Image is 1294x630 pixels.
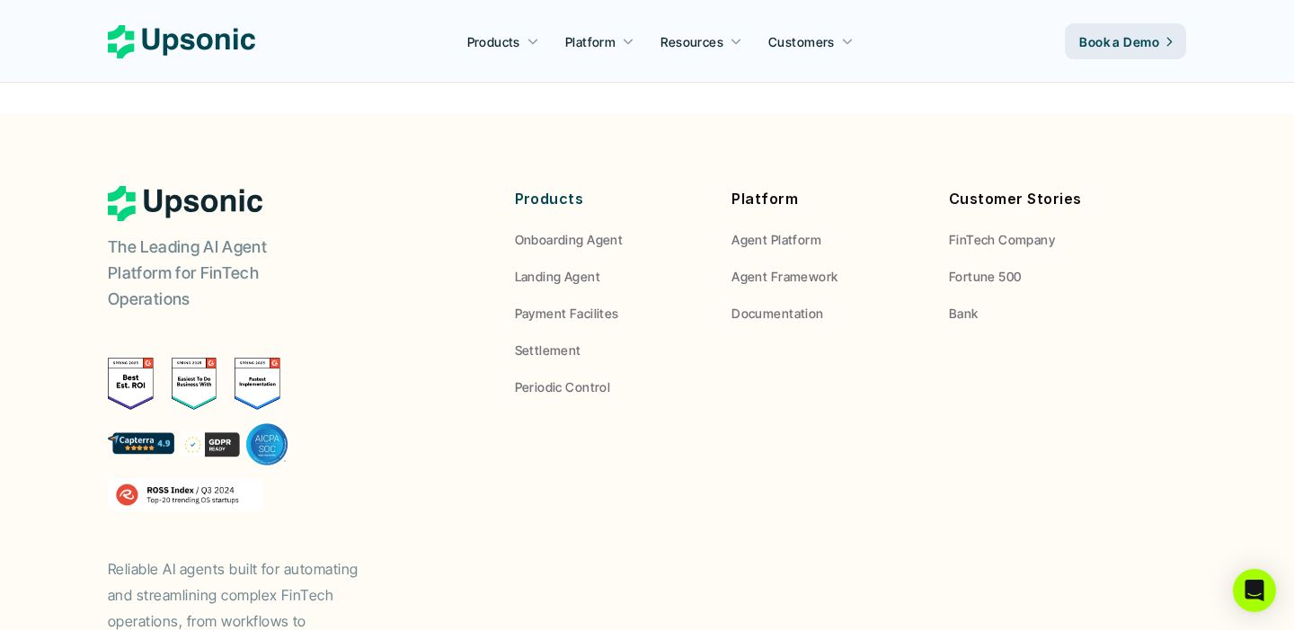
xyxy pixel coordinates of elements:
[949,304,979,323] p: Bank
[1065,23,1186,59] a: Book a Demo
[731,304,922,323] a: Documentation
[731,304,823,323] p: Documentation
[515,186,705,212] p: Products
[731,230,821,249] p: Agent Platform
[949,230,1055,249] p: FinTech Company
[456,25,550,58] a: Products
[565,32,616,51] p: Platform
[731,186,922,212] p: Platform
[515,341,581,359] p: Settlement
[515,267,600,286] p: Landing Agent
[1233,569,1276,612] div: Open Intercom Messenger
[515,230,705,249] a: Onboarding Agent
[467,32,520,51] p: Products
[108,235,332,312] p: The Leading AI Agent Platform for FinTech Operations
[660,32,723,51] p: Resources
[949,186,1139,212] p: Customer Stories
[731,267,838,286] p: Agent Framework
[515,230,624,249] p: Onboarding Agent
[949,267,1022,286] p: Fortune 500
[515,377,611,396] p: Periodic Control
[515,304,619,323] p: Payment Facilites
[768,32,835,51] p: Customers
[1079,32,1159,51] p: Book a Demo
[515,267,705,286] a: Landing Agent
